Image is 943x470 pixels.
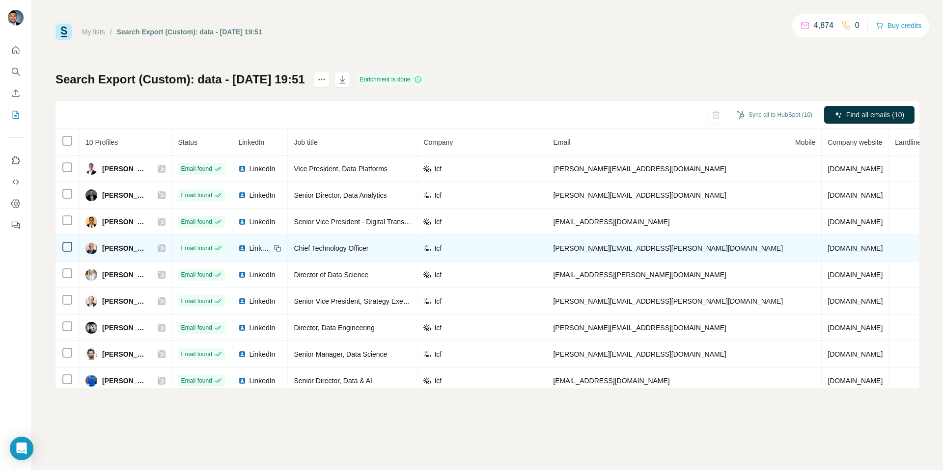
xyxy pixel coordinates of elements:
[85,375,97,387] img: Avatar
[102,349,148,359] span: [PERSON_NAME]
[434,164,442,174] span: Icf
[423,165,431,172] img: company-logo
[434,270,442,280] span: Icf
[423,218,431,225] img: company-logo
[553,297,783,305] span: [PERSON_NAME][EMAIL_ADDRESS][PERSON_NAME][DOMAIN_NAME]
[8,63,24,80] button: Search
[8,216,24,234] button: Feedback
[553,324,726,332] span: [PERSON_NAME][EMAIL_ADDRESS][DOMAIN_NAME]
[434,217,442,227] span: Icf
[828,297,883,305] span: [DOMAIN_NAME]
[294,350,387,358] span: Senior Manager, Data Science
[423,192,431,198] img: company-logo
[102,376,148,386] span: [PERSON_NAME]
[181,376,212,385] span: Email found
[434,296,442,306] span: Icf
[102,243,148,253] span: [PERSON_NAME]
[249,217,275,227] span: LinkedIn
[553,191,726,199] span: [PERSON_NAME][EMAIL_ADDRESS][DOMAIN_NAME]
[85,163,97,175] img: Avatar
[8,152,24,169] button: Use Surfe on LinkedIn
[181,217,212,226] span: Email found
[238,377,246,385] img: LinkedIn logo
[249,164,275,174] span: LinkedIn
[10,437,33,460] div: Open Intercom Messenger
[181,350,212,359] span: Email found
[553,218,669,226] span: [EMAIL_ADDRESS][DOMAIN_NAME]
[294,191,387,199] span: Senior Director, Data Analytics
[828,218,883,226] span: [DOMAIN_NAME]
[553,165,726,173] span: [PERSON_NAME][EMAIL_ADDRESS][DOMAIN_NAME]
[102,164,148,174] span: [PERSON_NAME]
[294,165,387,173] span: Vice President, Data Platforms
[110,27,112,37] li: /
[357,74,425,85] div: Enrichment is done
[294,138,317,146] span: Job title
[855,20,860,31] p: 0
[238,244,246,252] img: LinkedIn logo
[553,244,783,252] span: [PERSON_NAME][EMAIL_ADDRESS][PERSON_NAME][DOMAIN_NAME]
[85,189,97,201] img: Avatar
[314,72,330,87] button: actions
[423,138,453,146] span: Company
[181,297,212,306] span: Email found
[294,244,368,252] span: Chief Technology Officer
[85,269,97,281] img: Avatar
[824,106,915,124] button: Find all emails (10)
[8,41,24,59] button: Quick start
[102,270,148,280] span: [PERSON_NAME]
[434,190,442,200] span: Icf
[85,138,118,146] span: 10 Profiles
[238,350,246,358] img: LinkedIn logo
[82,28,105,36] a: My lists
[553,271,726,279] span: [EMAIL_ADDRESS][PERSON_NAME][DOMAIN_NAME]
[730,107,819,122] button: Sync all to HubSpot (10)
[876,19,921,32] button: Buy credits
[294,297,515,305] span: Senior Vice President, Strategy Execution and Organizational Innovation
[8,84,24,102] button: Enrich CSV
[8,195,24,212] button: Dashboard
[423,271,431,278] img: company-logo
[828,244,883,252] span: [DOMAIN_NAME]
[181,323,212,332] span: Email found
[553,350,726,358] span: [PERSON_NAME][EMAIL_ADDRESS][DOMAIN_NAME]
[828,191,883,199] span: [DOMAIN_NAME]
[181,270,212,279] span: Email found
[434,349,442,359] span: Icf
[85,322,97,334] img: Avatar
[795,138,815,146] span: Mobile
[814,20,833,31] p: 4,874
[423,324,431,331] img: company-logo
[846,110,904,120] span: Find all emails (10)
[249,376,275,386] span: LinkedIn
[895,138,921,146] span: Landline
[828,138,882,146] span: Company website
[249,296,275,306] span: LinkedIn
[8,10,24,26] img: Avatar
[238,271,246,279] img: LinkedIn logo
[434,376,442,386] span: Icf
[181,244,212,253] span: Email found
[102,296,148,306] span: [PERSON_NAME]
[85,242,97,254] img: Avatar
[828,377,883,385] span: [DOMAIN_NAME]
[102,190,148,200] span: [PERSON_NAME]
[294,377,372,385] span: Senior Director, Data & AI
[238,138,264,146] span: LinkedIn
[238,165,246,173] img: LinkedIn logo
[828,271,883,279] span: [DOMAIN_NAME]
[828,324,883,332] span: [DOMAIN_NAME]
[249,270,275,280] span: LinkedIn
[828,350,883,358] span: [DOMAIN_NAME]
[238,218,246,226] img: LinkedIn logo
[249,190,275,200] span: LinkedIn
[55,24,72,40] img: Surfe Logo
[238,324,246,332] img: LinkedIn logo
[249,243,271,253] span: LinkedIn
[85,216,97,228] img: Avatar
[423,298,431,304] img: company-logo
[181,164,212,173] span: Email found
[294,271,368,279] span: Director of Data Science
[181,191,212,200] span: Email found
[85,348,97,360] img: Avatar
